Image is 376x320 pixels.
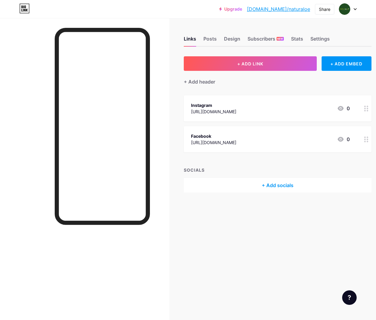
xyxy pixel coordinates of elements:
[339,3,350,15] img: Diseño Auxiliar
[337,136,350,143] div: 0
[191,133,236,139] div: Facebook
[203,35,217,46] div: Posts
[277,37,283,41] span: NEW
[291,35,303,46] div: Stats
[191,139,236,146] div: [URL][DOMAIN_NAME]
[337,105,350,112] div: 0
[319,6,330,12] div: Share
[184,35,196,46] div: Links
[184,178,371,193] div: + Add socials
[184,78,215,85] div: + Add header
[219,7,242,12] a: Upgrade
[224,35,240,46] div: Design
[191,108,236,115] div: [URL][DOMAIN_NAME]
[322,56,371,71] div: + ADD EMBED
[184,56,317,71] button: + ADD LINK
[247,5,310,13] a: [DOMAIN_NAME]/naturaloe
[248,35,284,46] div: Subscribers
[310,35,330,46] div: Settings
[237,61,263,66] span: + ADD LINK
[184,167,371,173] div: SOCIALS
[191,102,236,108] div: Instagram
